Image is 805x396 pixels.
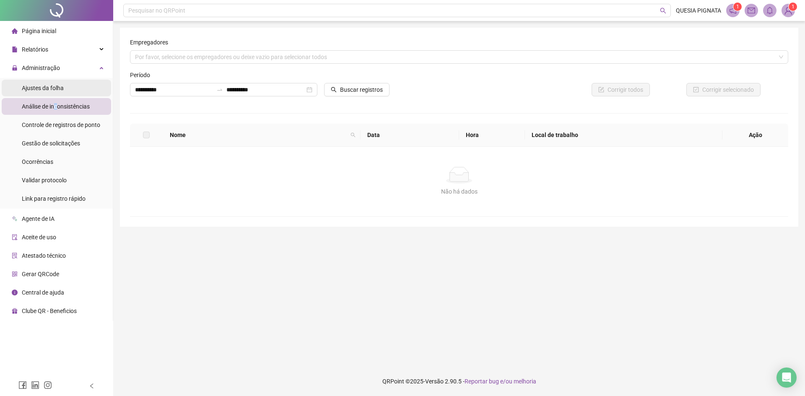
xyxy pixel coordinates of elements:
span: Nome [170,130,347,140]
span: bell [766,7,774,14]
span: search [351,132,356,137]
span: audit [12,234,18,240]
span: Ajustes da folha [22,85,64,91]
label: Empregadores [130,38,174,47]
span: QUESIA PIGNATA [676,6,721,15]
span: mail [748,7,755,14]
sup: Atualize o seu contato no menu Meus Dados [789,3,797,11]
span: lock [12,65,18,71]
span: Relatórios [22,46,48,53]
img: 85188 [782,4,795,17]
sup: 1 [733,3,742,11]
div: Ação [729,130,782,140]
button: Corrigir selecionado [686,83,761,96]
th: Data [361,124,460,147]
span: home [12,28,18,34]
span: to [216,86,223,93]
th: Local de trabalho [525,124,722,147]
span: Controle de registros de ponto [22,122,100,128]
span: search [331,87,337,93]
div: Open Intercom Messenger [776,368,797,388]
button: Buscar registros [324,83,390,96]
span: Versão [425,378,444,385]
span: Buscar registros [340,85,383,94]
span: notification [729,7,737,14]
span: Aceite de uso [22,234,56,241]
span: left [89,383,95,389]
button: Corrigir todos [592,83,650,96]
span: Ocorrências [22,158,53,165]
span: qrcode [12,271,18,277]
span: Página inicial [22,28,56,34]
span: facebook [18,381,27,389]
span: Análise de inconsistências [22,103,90,110]
span: 1 [736,4,739,10]
span: search [660,8,666,14]
span: instagram [44,381,52,389]
span: file [12,47,18,52]
span: 1 [792,4,795,10]
span: search [349,129,357,141]
footer: QRPoint © 2025 - 2.90.5 - [113,367,805,396]
span: linkedin [31,381,39,389]
span: Validar protocolo [22,177,67,184]
span: Reportar bug e/ou melhoria [465,378,536,385]
span: Clube QR - Beneficios [22,308,77,314]
span: Central de ajuda [22,289,64,296]
span: Gestão de solicitações [22,140,80,147]
span: swap-right [216,86,223,93]
label: Período [130,70,156,80]
div: Não há dados [140,187,778,196]
span: Link para registro rápido [22,195,86,202]
span: Administração [22,65,60,71]
span: info-circle [12,290,18,295]
span: solution [12,253,18,259]
span: Agente de IA [22,215,55,222]
span: Gerar QRCode [22,271,59,277]
span: gift [12,308,18,314]
span: Atestado técnico [22,252,66,259]
th: Hora [459,124,525,147]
